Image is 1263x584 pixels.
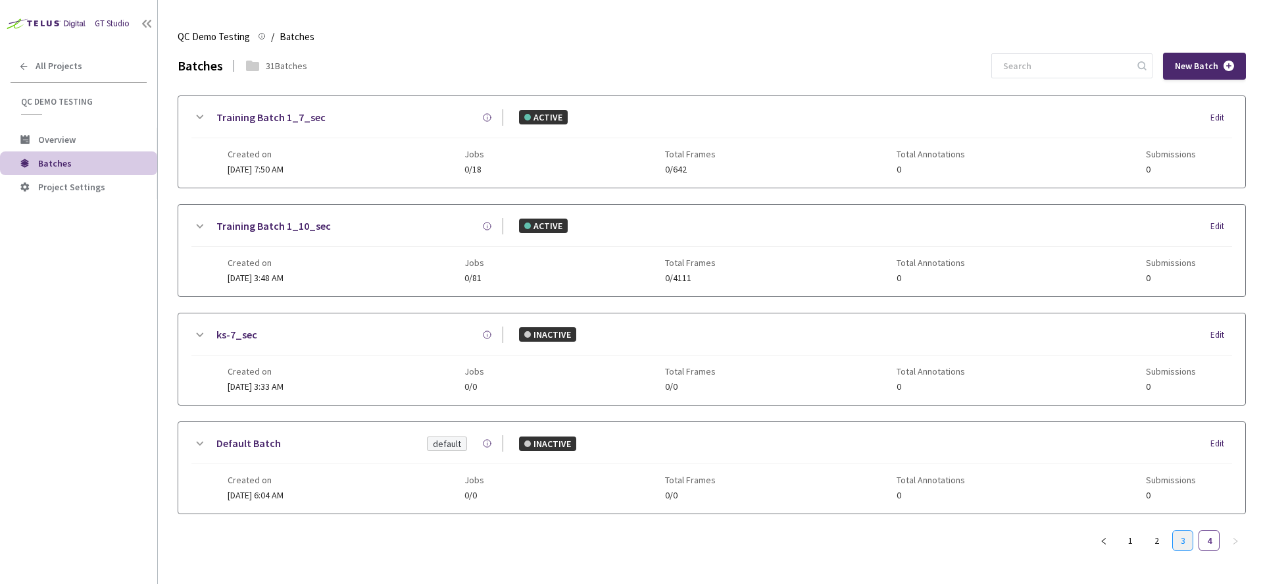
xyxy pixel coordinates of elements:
span: 0/0 [665,382,716,392]
span: Created on [228,475,284,485]
a: Training Batch 1_10_sec [216,218,331,234]
span: Submissions [1146,257,1196,268]
span: 0/18 [464,165,484,174]
span: Jobs [464,257,484,268]
span: New Batch [1175,61,1218,72]
span: Total Frames [665,257,716,268]
div: ACTIVE [519,219,568,233]
span: Project Settings [38,181,105,193]
div: INACTIVE [519,437,576,451]
span: Created on [228,149,284,159]
div: Default BatchdefaultINACTIVEEditCreated on[DATE] 6:04 AMJobs0/0Total Frames0/0Total Annotations0S... [178,422,1245,514]
span: 0 [897,165,965,174]
span: Total Annotations [897,149,965,159]
span: Total Frames [665,149,716,159]
li: Next Page [1225,530,1246,551]
span: QC Demo Testing [21,96,139,107]
a: 3 [1173,531,1193,550]
span: 0 [897,382,965,392]
span: [DATE] 6:04 AM [228,489,284,501]
span: 0 [1146,165,1196,174]
div: Training Batch 1_7_secACTIVEEditCreated on[DATE] 7:50 AMJobs0/18Total Frames0/642Total Annotation... [178,96,1245,188]
span: Total Annotations [897,257,965,268]
span: Batches [38,157,72,169]
li: 2 [1146,530,1167,551]
span: Batches [280,29,314,45]
span: 0 [897,273,965,283]
li: 3 [1172,530,1193,551]
div: Edit [1210,220,1232,233]
span: [DATE] 3:33 AM [228,381,284,392]
div: Batches [178,55,223,76]
div: ks-7_secINACTIVEEditCreated on[DATE] 3:33 AMJobs0/0Total Frames0/0Total Annotations0Submissions0 [178,313,1245,405]
span: 0/0 [665,491,716,500]
li: 1 [1120,530,1141,551]
span: 0 [1146,382,1196,392]
a: Training Batch 1_7_sec [216,109,326,126]
span: Total Annotations [897,366,965,377]
span: Submissions [1146,366,1196,377]
span: Total Annotations [897,475,965,485]
span: 0 [897,491,965,500]
span: 0/4111 [665,273,716,283]
span: 0/642 [665,165,716,174]
span: left [1100,537,1108,545]
div: default [433,437,461,450]
span: Jobs [464,366,484,377]
button: left [1093,530,1114,551]
a: 2 [1147,531,1166,550]
span: All Projects [36,61,82,72]
span: Total Frames [665,366,716,377]
div: Edit [1210,437,1232,450]
span: Overview [38,134,76,146]
div: Edit [1210,329,1232,342]
button: right [1225,530,1246,551]
span: Jobs [464,475,484,485]
div: ACTIVE [519,110,568,124]
div: 31 Batches [266,59,307,73]
li: 4 [1199,530,1220,551]
span: Total Frames [665,475,716,485]
span: Created on [228,257,284,268]
div: GT Studio [95,17,130,30]
a: ks-7_sec [216,327,257,343]
span: [DATE] 3:48 AM [228,272,284,284]
span: Jobs [464,149,484,159]
span: right [1231,537,1239,545]
span: QC Demo Testing [178,29,250,45]
span: 0 [1146,491,1196,500]
span: Created on [228,366,284,377]
li: / [271,29,274,45]
a: Default Batch [216,435,281,452]
div: Edit [1210,111,1232,124]
li: Previous Page [1093,530,1114,551]
span: Submissions [1146,475,1196,485]
span: Submissions [1146,149,1196,159]
input: Search [995,54,1135,78]
a: 1 [1120,531,1140,550]
div: Training Batch 1_10_secACTIVEEditCreated on[DATE] 3:48 AMJobs0/81Total Frames0/4111Total Annotati... [178,205,1245,296]
span: 0/0 [464,491,484,500]
span: 0 [1146,273,1196,283]
span: [DATE] 7:50 AM [228,163,284,175]
div: INACTIVE [519,327,576,342]
a: 4 [1199,531,1219,550]
span: 0/0 [464,382,484,392]
span: 0/81 [464,273,484,283]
